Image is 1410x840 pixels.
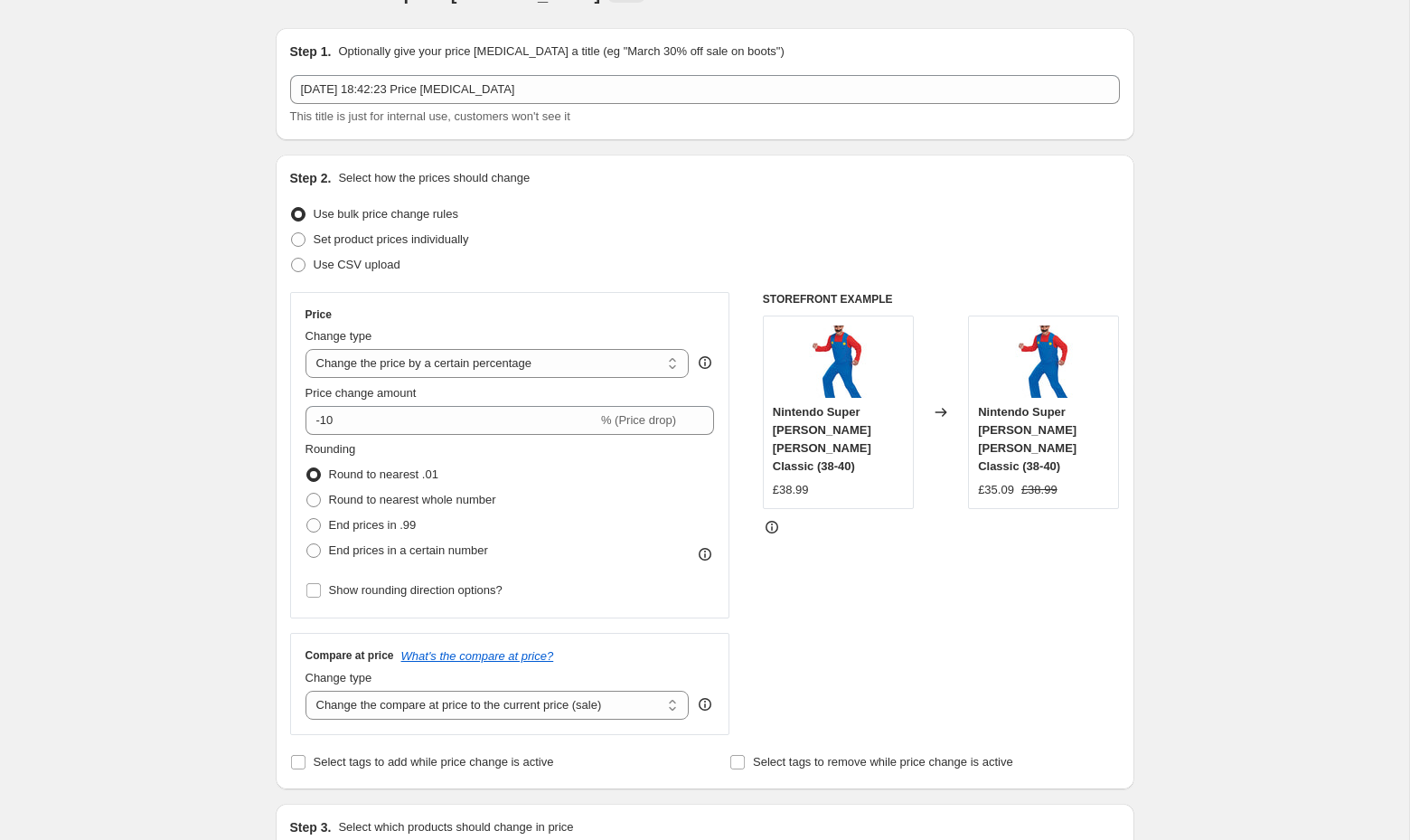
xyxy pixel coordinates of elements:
span: Change type [305,671,372,684]
span: Round to nearest .01 [329,467,438,481]
span: End prices in a certain number [329,543,488,557]
div: £38.99 [773,481,809,499]
button: What's the compare at price? [401,649,554,663]
p: Select which products should change in price [338,818,573,836]
span: Nintendo Super [PERSON_NAME] [PERSON_NAME] Classic (38-40) [773,405,871,473]
div: help [696,354,714,372]
span: Change type [305,329,372,343]
h6: STOREFRONT EXAMPLE [763,292,1120,307]
span: Show rounding direction options? [329,583,503,597]
span: Set product prices individually [314,232,469,246]
p: Select how the prices should change [338,169,530,187]
div: £35.09 [978,481,1014,499]
span: Use bulk price change rules [314,207,458,221]
img: 108459_80x.jpg [1008,326,1080,398]
input: 30% off holiday sale [290,75,1120,104]
p: Optionally give your price [MEDICAL_DATA] a title (eg "March 30% off sale on boots") [338,42,784,61]
span: Round to nearest whole number [329,493,496,506]
h3: Price [305,307,332,322]
span: % (Price drop) [601,413,676,427]
img: 108459_80x.jpg [802,326,874,398]
span: This title is just for internal use, customers won't see it [290,109,570,123]
div: help [696,695,714,713]
span: Select tags to add while price change is active [314,755,554,769]
span: Nintendo Super [PERSON_NAME] [PERSON_NAME] Classic (38-40) [978,405,1076,473]
h2: Step 1. [290,42,332,61]
span: Rounding [305,442,356,456]
span: End prices in .99 [329,518,417,532]
h2: Step 2. [290,169,332,187]
span: Use CSV upload [314,258,400,271]
input: -15 [305,406,597,435]
strike: £38.99 [1021,481,1057,499]
span: Select tags to remove while price change is active [753,755,1013,769]
span: Price change amount [305,386,417,400]
h3: Compare at price [305,648,394,663]
h2: Step 3. [290,818,332,836]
